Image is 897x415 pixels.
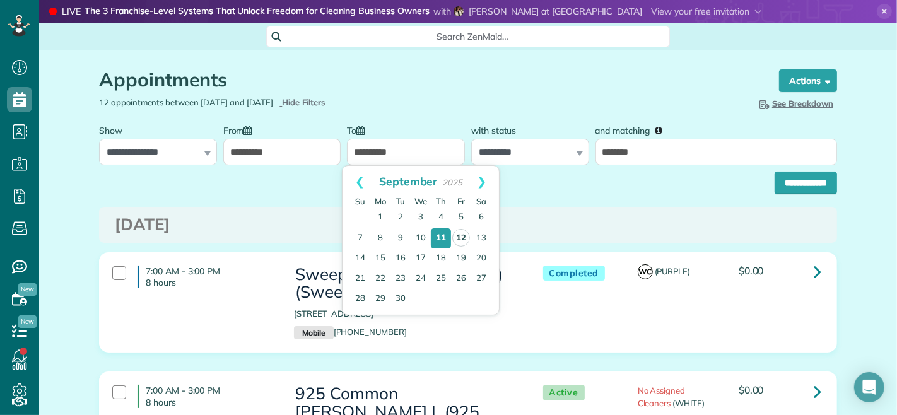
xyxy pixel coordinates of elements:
[18,315,37,328] span: New
[379,174,438,188] span: September
[471,248,491,269] a: 20
[18,283,37,296] span: New
[854,372,884,402] div: Open Intercom Messenger
[457,196,465,206] span: Friday
[390,289,411,309] a: 30
[471,228,491,248] a: 13
[146,277,275,288] p: 8 hours
[431,248,451,269] a: 18
[451,248,471,269] a: 19
[431,208,451,228] a: 4
[476,196,486,206] span: Saturday
[146,397,275,408] p: 8 hours
[347,118,371,141] label: To
[451,269,471,289] a: 26
[350,289,370,309] a: 28
[294,308,517,320] p: [STREET_ADDRESS]
[655,266,691,276] span: (PURPLE)
[454,6,464,16] img: neel-parekh-58446131e78d9a07014e8737c8438793ce97ee3e541d8a36e7e6e3f44122c576.png
[595,118,672,141] label: and matching
[85,5,430,18] strong: The 3 Franchise-Level Systems That Unlock Freedom for Cleaning Business Owners
[469,6,643,17] span: [PERSON_NAME] at [GEOGRAPHIC_DATA]
[138,266,275,288] h4: 7:00 AM - 3:00 PM
[294,326,333,340] small: Mobile
[370,208,390,228] a: 1
[757,98,833,108] span: See Breakdown
[350,228,370,248] a: 7
[753,96,837,110] button: See Breakdown
[452,229,470,247] a: 12
[411,248,431,269] a: 17
[543,385,585,400] span: Active
[350,248,370,269] a: 14
[370,289,390,309] a: 29
[442,177,462,187] span: 2025
[638,264,653,279] span: WC
[414,196,427,206] span: Wednesday
[370,269,390,289] a: 22
[375,196,386,206] span: Monday
[433,6,451,17] span: with
[390,208,411,228] a: 2
[779,69,837,92] button: Actions
[451,208,471,228] a: 5
[471,208,491,228] a: 6
[279,97,325,107] a: Hide Filters
[411,228,431,248] a: 10
[396,196,406,206] span: Tuesday
[672,398,705,408] span: (WHITE)
[370,248,390,269] a: 15
[390,269,411,289] a: 23
[390,228,411,248] a: 9
[294,327,407,337] a: Mobile[PHONE_NUMBER]
[138,385,275,407] h4: 7:00 AM - 3:00 PM
[343,166,377,197] a: Prev
[638,385,686,407] span: No Assigned Cleaners
[411,208,431,228] a: 3
[90,96,468,108] div: 12 appointments between [DATE] and [DATE]
[471,269,491,289] a: 27
[99,69,755,90] h1: Appointments
[282,96,325,108] span: Hide Filters
[431,228,451,248] a: 11
[370,228,390,248] a: 8
[355,196,365,206] span: Sunday
[436,196,446,206] span: Thursday
[543,266,606,281] span: Completed
[739,383,764,396] span: $0.00
[411,269,431,289] a: 24
[223,118,259,141] label: From
[431,269,451,289] a: 25
[294,266,517,301] h3: Sweeping Hands (Laundry) (Sweeping Hands)
[115,216,821,234] h3: [DATE]
[390,248,411,269] a: 16
[350,269,370,289] a: 21
[739,264,764,277] span: $0.00
[464,166,499,197] a: Next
